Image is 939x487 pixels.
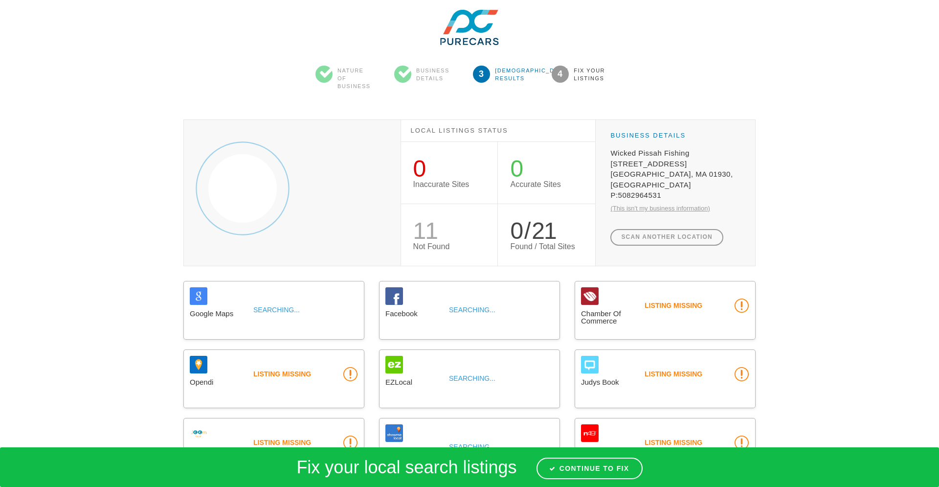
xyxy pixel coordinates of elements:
h3: Business Details [610,132,740,139]
span: 21 [532,218,556,244]
span: Judys Book [581,378,635,386]
span: [STREET_ADDRESS] [GEOGRAPHIC_DATA], MA 01930, [GEOGRAPHIC_DATA] [610,159,740,190]
p: Inaccurate Sites [413,181,486,188]
a: Searching... [253,306,300,314]
img: Judys Book [581,356,599,373]
span: Fix your local search listings [296,457,516,477]
span: Opendi [190,378,244,386]
img: listing-missing.svg [735,299,749,313]
img: Opendi [190,356,207,373]
img: listing-missing.svg [735,436,749,450]
span: P:5082964531 [610,190,740,200]
a: Searching... [449,374,495,382]
img: Facebook [385,287,403,305]
a: Searching... [449,443,495,451]
span: 0 [413,156,425,182]
img: JoomLocal [190,424,207,442]
h3: Listing missing [645,371,715,378]
span: 3 [473,66,490,83]
h3: Local Listings Status [401,119,596,142]
span: EZLocal [385,378,439,386]
a: Searching... [449,306,495,314]
span: Wicked Pissah Fishing [610,148,740,158]
img: listing-missing.svg [735,367,749,381]
h3: Listing missing [645,302,715,309]
span: 11 [413,218,437,244]
p: Accurate Sites [510,181,583,188]
span: Business Details [411,67,453,82]
img: N49 [581,424,599,442]
span: [DEMOGRAPHIC_DATA] Results [490,67,532,82]
span: / [524,218,530,244]
span: Fix your Listings [569,67,610,82]
img: EZLocal [385,356,403,373]
span: Facebook [385,310,439,317]
span: 4 [552,66,569,83]
a: Scan another location [610,229,723,245]
img: listing-missing.svg [343,367,358,381]
img: Google Maps [190,287,207,305]
p: Found / Total Sites [510,243,583,251]
span: 0 [510,156,522,182]
span: Nature of Business [333,67,374,90]
a: (This isn't my business information) [610,205,710,212]
span: 0 [510,218,522,244]
img: Chamber Of Commerce [581,287,599,305]
span: Google Maps [190,310,244,317]
h3: Listing missing [253,439,324,446]
span: Chamber Of Commerce [581,310,635,325]
img: ShowMeLocal [385,424,403,442]
img: GsEXJj1dRr2yxwfCSclf.png [423,10,516,45]
h3: Listing missing [253,371,324,378]
p: Not Found [413,243,486,251]
h3: Listing missing [645,439,715,446]
a: Continue to fix [537,458,643,479]
img: listing-missing.svg [343,436,358,450]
